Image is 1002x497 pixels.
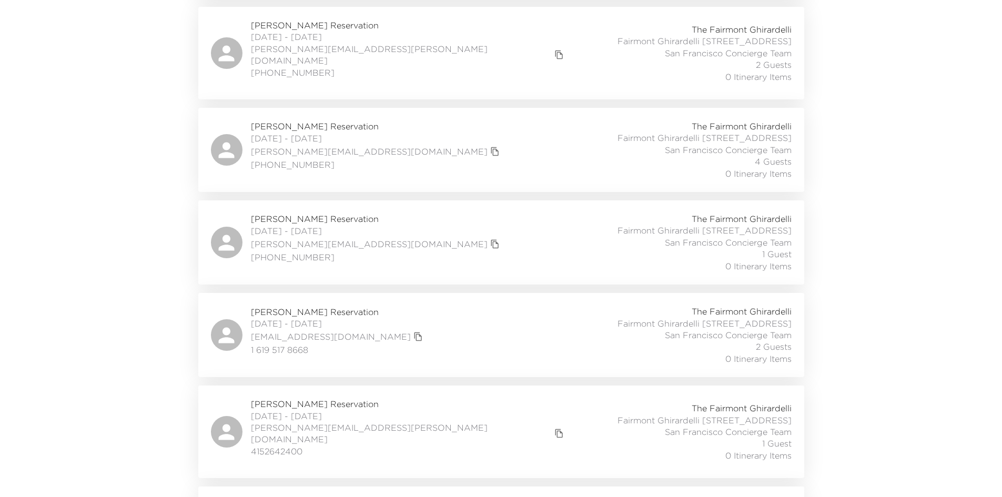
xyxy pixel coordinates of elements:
[198,293,804,377] a: [PERSON_NAME] Reservation[DATE] - [DATE][EMAIL_ADDRESS][DOMAIN_NAME]copy primary member email1 61...
[665,47,792,59] span: San Francisco Concierge Team
[552,426,566,441] button: copy primary member email
[618,318,792,329] span: Fairmont Ghirardelli [STREET_ADDRESS]
[692,306,792,317] span: The Fairmont Ghirardelli
[725,168,792,179] span: 0 Itinerary Items
[725,71,792,83] span: 0 Itinerary Items
[198,108,804,192] a: [PERSON_NAME] Reservation[DATE] - [DATE][PERSON_NAME][EMAIL_ADDRESS][DOMAIN_NAME]copy primary mem...
[251,213,502,225] span: [PERSON_NAME] Reservation
[251,410,567,422] span: [DATE] - [DATE]
[618,35,792,47] span: Fairmont Ghirardelli [STREET_ADDRESS]
[198,7,804,99] a: [PERSON_NAME] Reservation[DATE] - [DATE][PERSON_NAME][EMAIL_ADDRESS][PERSON_NAME][DOMAIN_NAME]cop...
[251,120,502,132] span: [PERSON_NAME] Reservation
[251,344,426,356] span: 1 619 517 8668
[251,238,488,250] a: [PERSON_NAME][EMAIL_ADDRESS][DOMAIN_NAME]
[251,398,567,410] span: [PERSON_NAME] Reservation
[251,31,567,43] span: [DATE] - [DATE]
[251,133,502,144] span: [DATE] - [DATE]
[692,213,792,225] span: The Fairmont Ghirardelli
[692,402,792,414] span: The Fairmont Ghirardelli
[762,438,792,449] span: 1 Guest
[411,329,426,344] button: copy primary member email
[251,318,426,329] span: [DATE] - [DATE]
[618,414,792,426] span: Fairmont Ghirardelli [STREET_ADDRESS]
[198,200,804,285] a: [PERSON_NAME] Reservation[DATE] - [DATE][PERSON_NAME][EMAIL_ADDRESS][DOMAIN_NAME]copy primary mem...
[488,144,502,159] button: copy primary member email
[618,225,792,236] span: Fairmont Ghirardelli [STREET_ADDRESS]
[251,19,567,31] span: [PERSON_NAME] Reservation
[692,120,792,132] span: The Fairmont Ghirardelli
[251,445,567,457] span: 4152642400
[251,159,502,170] span: [PHONE_NUMBER]
[552,47,566,62] button: copy primary member email
[488,237,502,251] button: copy primary member email
[251,67,567,78] span: [PHONE_NUMBER]
[198,386,804,478] a: [PERSON_NAME] Reservation[DATE] - [DATE][PERSON_NAME][EMAIL_ADDRESS][PERSON_NAME][DOMAIN_NAME]cop...
[692,24,792,35] span: The Fairmont Ghirardelli
[251,306,426,318] span: [PERSON_NAME] Reservation
[756,59,792,70] span: 2 Guests
[725,260,792,272] span: 0 Itinerary Items
[725,353,792,364] span: 0 Itinerary Items
[251,331,411,342] a: [EMAIL_ADDRESS][DOMAIN_NAME]
[665,237,792,248] span: San Francisco Concierge Team
[762,248,792,260] span: 1 Guest
[251,251,502,263] span: [PHONE_NUMBER]
[251,146,488,157] a: [PERSON_NAME][EMAIL_ADDRESS][DOMAIN_NAME]
[251,225,502,237] span: [DATE] - [DATE]
[665,144,792,156] span: San Francisco Concierge Team
[251,422,552,445] a: [PERSON_NAME][EMAIL_ADDRESS][PERSON_NAME][DOMAIN_NAME]
[665,329,792,341] span: San Francisco Concierge Team
[725,450,792,461] span: 0 Itinerary Items
[756,341,792,352] span: 2 Guests
[755,156,792,167] span: 4 Guests
[251,43,552,67] a: [PERSON_NAME][EMAIL_ADDRESS][PERSON_NAME][DOMAIN_NAME]
[618,132,792,144] span: Fairmont Ghirardelli [STREET_ADDRESS]
[665,426,792,438] span: San Francisco Concierge Team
